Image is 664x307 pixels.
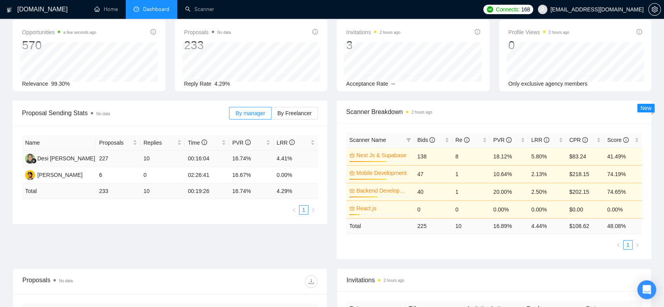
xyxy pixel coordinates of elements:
[22,38,96,53] div: 570
[94,6,118,13] a: homeHome
[506,137,512,143] span: info-circle
[229,151,273,167] td: 16.74%
[305,278,317,285] span: download
[37,171,83,179] div: [PERSON_NAME]
[452,147,490,165] td: 8
[528,218,566,233] td: 4.44 %
[273,167,318,184] td: 0.00%
[277,140,295,146] span: LRR
[493,137,512,143] span: PVR
[311,208,315,212] span: right
[217,30,231,35] span: No data
[31,158,37,164] img: gigradar-bm.png
[63,30,96,35] time: a few seconds ago
[452,218,490,233] td: 10
[607,137,628,143] span: Score
[25,170,35,180] img: TN
[184,28,231,37] span: Proposals
[452,183,490,200] td: 1
[528,165,566,183] td: 2.13%
[391,81,395,87] span: --
[406,138,411,142] span: filter
[290,205,299,215] button: left
[347,275,642,285] span: Invitations
[25,171,83,178] a: TN[PERSON_NAME]
[96,167,140,184] td: 6
[184,81,211,87] span: Reply Rate
[356,186,409,195] a: Backend Development Python and Go
[143,6,169,13] span: Dashboard
[531,137,549,143] span: LRR
[143,138,176,147] span: Replies
[452,165,490,183] td: 1
[292,208,297,212] span: left
[346,81,388,87] span: Acceptance Rate
[637,280,656,299] div: Open Intercom Messenger
[414,200,452,218] td: 0
[414,183,452,200] td: 40
[455,137,470,143] span: Re
[635,243,640,247] span: right
[383,278,404,283] time: 2 hours ago
[566,165,604,183] td: $218.15
[22,81,48,87] span: Relevance
[464,137,470,143] span: info-circle
[623,137,629,143] span: info-circle
[346,218,414,233] td: Total
[356,151,409,160] a: Next Js & Supabase
[51,81,70,87] span: 99.30%
[414,165,452,183] td: 47
[452,200,490,218] td: 0
[25,154,35,164] img: DW
[490,218,528,233] td: 16.89 %
[604,165,642,183] td: 74.19%
[490,200,528,218] td: 0.00%
[22,135,96,151] th: Name
[380,30,400,35] time: 2 hours ago
[411,110,432,114] time: 2 hours ago
[414,147,452,165] td: 138
[346,38,400,53] div: 3
[184,38,231,53] div: 233
[414,218,452,233] td: 225
[604,183,642,200] td: 74.65%
[140,167,185,184] td: 0
[566,183,604,200] td: $202.15
[604,147,642,165] td: 41.49%
[490,147,528,165] td: 18.12%
[7,4,12,16] img: logo
[22,28,96,37] span: Opportunities
[273,151,318,167] td: 4.41%
[528,147,566,165] td: 5.80%
[521,5,530,14] span: 168
[96,112,110,116] span: No data
[289,140,295,145] span: info-circle
[548,30,569,35] time: 2 hours ago
[349,137,386,143] span: Scanner Name
[299,205,308,215] li: 1
[633,240,642,250] li: Next Page
[273,184,318,199] td: 4.29 %
[235,110,265,116] span: By manager
[245,140,251,145] span: info-circle
[59,279,73,283] span: No data
[349,170,355,176] span: crown
[22,108,229,118] span: Proposal Sending Stats
[25,155,95,161] a: DWDesi [PERSON_NAME]
[633,240,642,250] button: right
[22,275,170,288] div: Proposals
[490,165,528,183] td: 10.64%
[308,205,318,215] li: Next Page
[569,137,588,143] span: CPR
[349,153,355,158] span: crown
[349,206,355,211] span: crown
[582,137,588,143] span: info-circle
[22,184,96,199] td: Total
[96,184,140,199] td: 233
[508,81,588,87] span: Only exclusive agency members
[528,200,566,218] td: 0.00%
[648,6,661,13] a: setting
[623,240,633,250] li: 1
[96,135,140,151] th: Proposals
[346,28,400,37] span: Invitations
